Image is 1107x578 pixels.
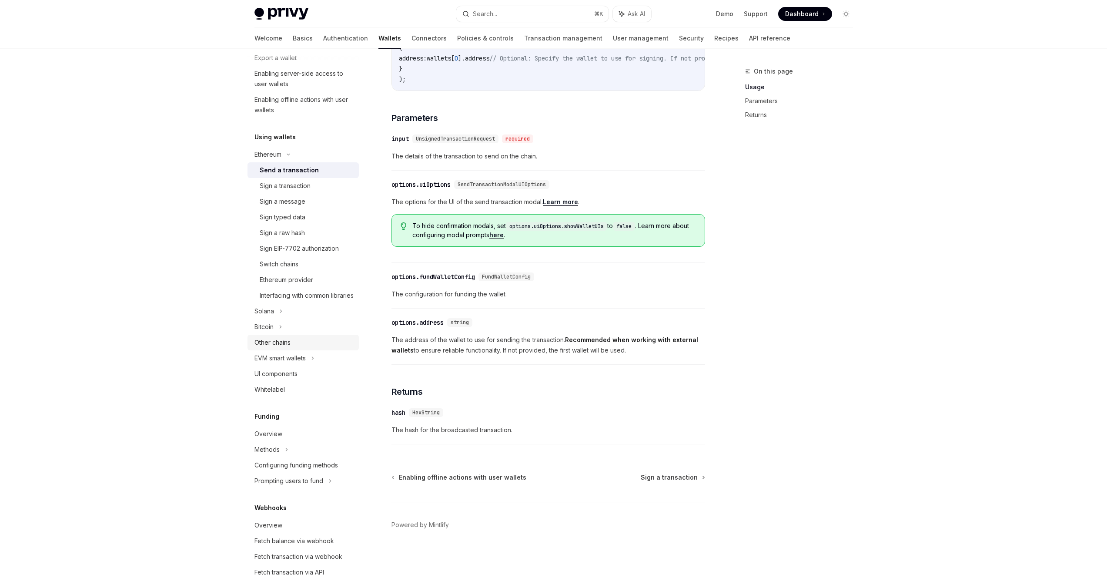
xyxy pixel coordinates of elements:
a: Demo [716,10,733,18]
div: EVM smart wallets [254,353,306,363]
h5: Using wallets [254,132,296,142]
a: Recipes [714,28,739,49]
a: Send a transaction [247,162,359,178]
button: Ask AI [613,6,651,22]
h5: Funding [254,411,279,422]
a: Configuring funding methods [247,457,359,473]
div: required [502,134,533,143]
a: Ethereum provider [247,272,359,288]
span: ); [399,75,406,83]
img: light logo [254,8,308,20]
span: 0 [455,54,458,62]
a: Transaction management [524,28,602,49]
div: UI components [254,369,298,379]
div: Ethereum [254,149,281,160]
span: address: [399,54,427,62]
div: Send a transaction [260,165,319,175]
span: Parameters [391,112,438,124]
a: Enabling offline actions with user wallets [392,473,526,482]
div: Sign typed data [260,212,305,222]
span: HexString [412,409,440,416]
span: FundWalletConfig [482,273,531,280]
div: input [391,134,409,143]
a: Sign a transaction [247,178,359,194]
div: Interfacing with common libraries [260,290,354,301]
span: ]. [458,54,465,62]
span: Ask AI [628,10,645,18]
a: Sign typed data [247,209,359,225]
a: Connectors [411,28,447,49]
a: Powered by Mintlify [391,521,449,529]
a: Support [744,10,768,18]
span: The address of the wallet to use for sending the transaction. to ensure reliable functionality. I... [391,335,705,356]
a: Policies & controls [457,28,514,49]
span: string [451,319,469,326]
div: hash [391,408,405,417]
a: Switch chains [247,256,359,272]
a: Parameters [745,94,860,108]
span: address [465,54,489,62]
div: options.fundWalletConfig [391,272,475,281]
div: options.address [391,318,444,327]
a: Fetch balance via webhook [247,533,359,549]
span: ⌘ K [594,10,603,17]
a: Returns [745,108,860,122]
button: Search...⌘K [456,6,609,22]
a: Sign a message [247,194,359,209]
span: Enabling offline actions with user wallets [399,473,526,482]
div: Configuring funding methods [254,460,338,470]
div: Ethereum provider [260,275,313,285]
a: Sign a transaction [641,473,704,482]
a: Welcome [254,28,282,49]
span: Sign a transaction [641,473,698,482]
code: options.uiOptions.showWalletUIs [506,222,607,231]
a: Enabling server-side access to user wallets [247,66,359,92]
a: here [489,231,504,239]
span: Dashboard [785,10,819,18]
div: Switch chains [260,259,298,269]
a: UI components [247,366,359,382]
div: Other chains [254,337,291,348]
div: Prompting users to fund [254,476,323,486]
a: Overview [247,426,359,442]
a: Overview [247,518,359,533]
div: Fetch transaction via API [254,567,324,578]
div: Whitelabel [254,384,285,395]
span: Returns [391,386,423,398]
span: wallets [427,54,451,62]
a: Learn more [543,198,578,206]
a: Basics [293,28,313,49]
code: false [613,222,635,231]
button: Toggle dark mode [839,7,853,21]
svg: Tip [401,222,407,230]
div: Enabling offline actions with user wallets [254,94,354,115]
span: // Optional: Specify the wallet to use for signing. If not provided, the first wallet will be used. [489,54,834,62]
span: On this page [754,66,793,77]
div: Methods [254,444,280,455]
span: The configuration for funding the wallet. [391,289,705,299]
div: Sign a transaction [260,181,311,191]
div: Overview [254,520,282,531]
a: Dashboard [778,7,832,21]
a: Sign a raw hash [247,225,359,241]
span: SendTransactionModalUIOptions [458,181,546,188]
span: The hash for the broadcasted transaction. [391,425,705,435]
div: Sign EIP-7702 authorization [260,243,339,254]
a: Security [679,28,704,49]
div: Search... [473,9,497,19]
a: Enabling offline actions with user wallets [247,92,359,118]
span: To hide confirmation modals, set to . Learn more about configuring modal prompts . [412,222,696,239]
a: Authentication [323,28,368,49]
span: UnsignedTransactionRequest [416,135,495,142]
div: Sign a raw hash [260,228,305,238]
div: Bitcoin [254,322,274,332]
a: Usage [745,80,860,94]
div: Fetch transaction via webhook [254,551,342,562]
span: } [399,65,402,73]
span: [ [451,54,455,62]
div: Sign a message [260,196,305,207]
a: Sign EIP-7702 authorization [247,241,359,256]
div: Enabling server-side access to user wallets [254,68,354,89]
div: options.uiOptions [391,180,451,189]
a: Whitelabel [247,382,359,397]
